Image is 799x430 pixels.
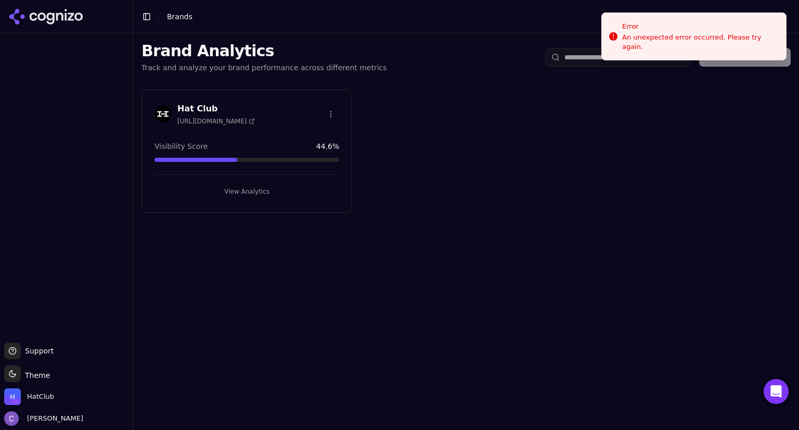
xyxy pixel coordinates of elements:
[141,62,387,73] p: Track and analyze your brand performance across different metrics
[23,414,83,423] span: [PERSON_NAME]
[167,11,770,22] nav: breadcrumb
[622,33,778,52] div: An unexpected error occurred. Please try again.
[177,117,255,125] span: [URL][DOMAIN_NAME]
[622,21,778,32] div: Error
[316,141,339,151] span: 44.6 %
[177,103,255,115] h3: Hat Club
[154,106,171,122] img: Hat Club
[4,388,54,405] button: Open organization switcher
[4,388,21,405] img: HatClub
[21,371,50,380] span: Theme
[154,183,339,200] button: View Analytics
[764,379,789,404] div: Open Intercom Messenger
[154,141,208,151] span: Visibility Score
[21,346,54,356] span: Support
[27,392,54,401] span: HatClub
[167,12,192,21] span: Brands
[4,411,19,426] img: Chris Hayes
[141,42,387,60] h1: Brand Analytics
[4,411,83,426] button: Open user button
